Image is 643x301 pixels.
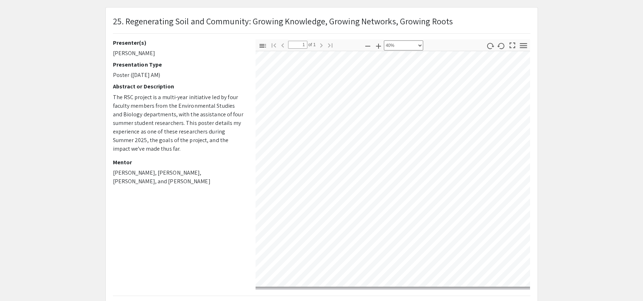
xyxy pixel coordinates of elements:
button: Rotate Counterclockwise [495,40,507,51]
p: 25. Regenerating Soil and Community: Growing Knowledge, Growing Networks, Growing Roots [113,15,453,28]
button: Switch to Presentation Mode [506,39,518,50]
iframe: Chat [5,269,30,296]
p: Poster ([DATE] AM) [113,71,245,79]
button: Go to First Page [268,40,280,50]
input: Page [288,41,307,49]
button: Toggle Sidebar [257,40,269,51]
button: Previous Page [277,40,289,50]
p: The RSC project is a multi-year initiative led by four faculty members from the Environmental Stu... [113,93,245,153]
button: Tools [517,40,529,51]
button: Next Page [315,40,327,50]
h2: Presentation Type [113,61,245,68]
span: of 1 [307,41,316,49]
p: [PERSON_NAME] [113,49,245,58]
button: Go to Last Page [324,40,336,50]
h2: Presenter(s) [113,39,245,46]
select: Zoom [384,40,423,50]
p: [PERSON_NAME], [PERSON_NAME], [PERSON_NAME], and [PERSON_NAME] [113,169,245,186]
h2: Abstract or Description [113,83,245,90]
h2: Mentor [113,159,245,166]
button: Zoom In [372,40,385,51]
button: Rotate Clockwise [484,40,496,51]
button: Zoom Out [362,40,374,51]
